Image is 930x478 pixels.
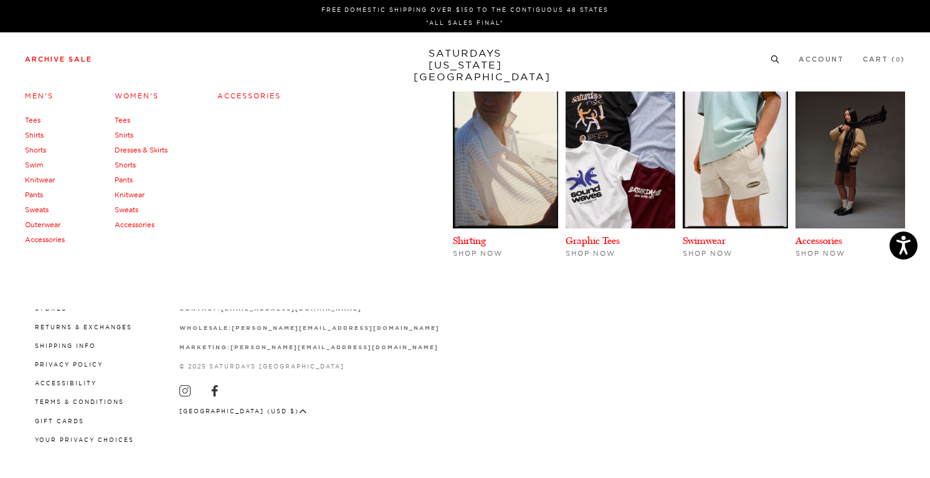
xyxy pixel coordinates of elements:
[230,345,438,350] strong: [PERSON_NAME][EMAIL_ADDRESS][DOMAIN_NAME]
[115,220,154,229] a: Accessories
[35,418,84,424] a: Gift Cards
[115,176,133,184] a: Pants
[179,406,307,416] button: [GEOGRAPHIC_DATA] (USD $)
[25,205,49,214] a: Sweats
[232,326,439,331] strong: [PERSON_NAME][EMAIL_ADDRESS][DOMAIN_NAME]
[30,5,900,14] p: FREE DOMESTIC SHIPPING OVER $150 TO THE CONTIGUOUS 48 STATES
[25,131,44,139] a: Shirts
[115,131,133,139] a: Shirts
[35,436,134,443] a: Your privacy choices
[30,18,900,27] p: *ALL SALES FINAL*
[25,176,55,184] a: Knitwear
[566,235,620,246] a: Graphic Tees
[35,361,103,368] a: Privacy Policy
[115,205,138,214] a: Sweats
[115,190,145,199] a: Knitwear
[795,235,842,246] a: Accessories
[25,235,65,244] a: Accessories
[25,116,40,124] a: Tees
[179,306,222,312] strong: contact:
[179,362,440,371] p: © 2025 Saturdays [GEOGRAPHIC_DATA]
[115,91,159,100] a: Women's
[221,306,361,312] strong: [EMAIL_ADDRESS][DOMAIN_NAME]
[35,380,97,387] a: Accessibility
[683,235,726,246] a: Swimwear
[35,324,132,330] a: Returns & Exchanges
[217,91,281,100] a: Accessories
[863,56,905,63] a: Cart (0)
[25,190,43,199] a: Pants
[896,57,901,63] small: 0
[799,56,844,63] a: Account
[25,91,54,100] a: Men's
[453,235,486,246] a: Shirting
[35,305,67,312] a: Stores
[221,305,361,312] a: [EMAIL_ADDRESS][DOMAIN_NAME]
[115,116,130,124] a: Tees
[25,56,92,63] a: Archive Sale
[179,345,231,350] strong: marketing:
[115,146,168,154] a: Dresses & Skirts
[25,161,43,169] a: Swim
[179,326,232,331] strong: wholesale:
[35,398,124,405] a: Terms & Conditions
[25,146,46,154] a: Shorts
[25,220,60,229] a: Outerwear
[230,344,438,350] a: [PERSON_NAME][EMAIL_ADDRESS][DOMAIN_NAME]
[35,342,96,349] a: Shipping Info
[414,47,516,83] a: SATURDAYS[US_STATE][GEOGRAPHIC_DATA]
[232,324,439,331] a: [PERSON_NAME][EMAIL_ADDRESS][DOMAIN_NAME]
[115,161,136,169] a: Shorts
